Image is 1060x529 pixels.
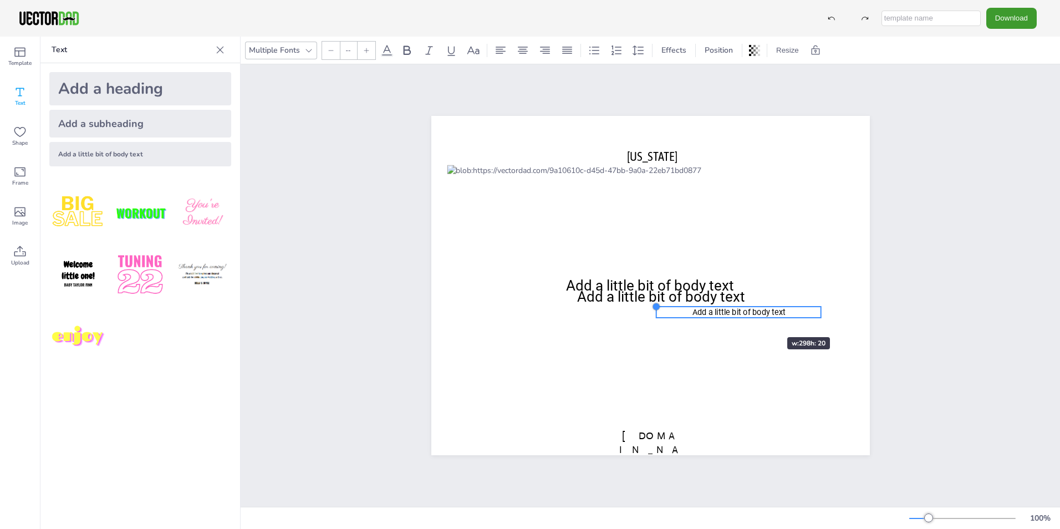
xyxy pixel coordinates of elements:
[702,45,735,55] span: Position
[49,308,107,366] img: M7yqmqo.png
[619,430,681,470] span: [DOMAIN_NAME]
[577,288,745,305] span: Add a little bit of body text
[52,37,211,63] p: Text
[1027,513,1053,523] div: 100 %
[692,308,785,317] span: Add a little bit of body text
[49,184,107,242] img: style1.png
[772,42,803,59] button: Resize
[49,110,231,138] div: Add a subheading
[174,184,231,242] img: BBMXfK6.png
[49,246,107,304] img: GNLDUe7.png
[12,179,28,187] span: Frame
[247,43,302,58] div: Multiple Fonts
[787,337,830,349] div: w: 298 h: 20
[15,99,26,108] span: Text
[627,149,677,164] span: [US_STATE]
[174,246,231,304] img: K4iXMrW.png
[986,8,1037,28] button: Download
[566,277,734,294] span: Add a little bit of body text
[49,72,231,105] div: Add a heading
[881,11,981,26] input: template name
[11,258,29,267] span: Upload
[111,246,169,304] img: 1B4LbXY.png
[49,142,231,166] div: Add a little bit of body text
[12,218,28,227] span: Image
[8,59,32,68] span: Template
[18,10,80,27] img: VectorDad-1.png
[659,45,689,55] span: Effects
[111,184,169,242] img: XdJCRjX.png
[12,139,28,147] span: Shape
